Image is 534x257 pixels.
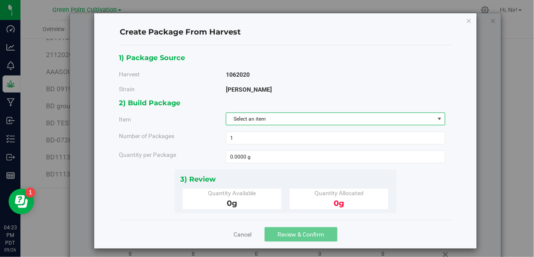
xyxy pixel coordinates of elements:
span: Review & Confirm [278,231,324,238]
span: Quantity per Package [119,151,176,158]
span: Quantity Available [208,190,256,196]
span: g [339,199,344,208]
span: g [232,199,237,208]
span: Select an item [226,113,435,125]
span: 0 [334,199,344,208]
span: Number of Packages [119,133,175,139]
span: Item [119,116,131,123]
span: Quantity Allocated [315,190,364,196]
input: 0.0000 g [226,151,445,163]
strong: 1062020 [226,71,250,78]
span: 3) Review [180,175,216,183]
a: Cancel [234,230,252,239]
span: select [434,113,445,125]
span: Harvest [119,71,140,78]
strong: [PERSON_NAME] [226,86,272,93]
button: Review & Confirm [265,227,338,242]
h4: Create Package From Harvest [120,27,451,38]
span: 1) Package Source [119,53,185,62]
iframe: Resource center [9,189,34,214]
span: 2) Build Package [119,98,181,107]
iframe: Resource center unread badge [25,188,35,198]
input: 1 [226,132,445,144]
span: 0 [227,199,237,208]
span: Strain [119,86,135,92]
